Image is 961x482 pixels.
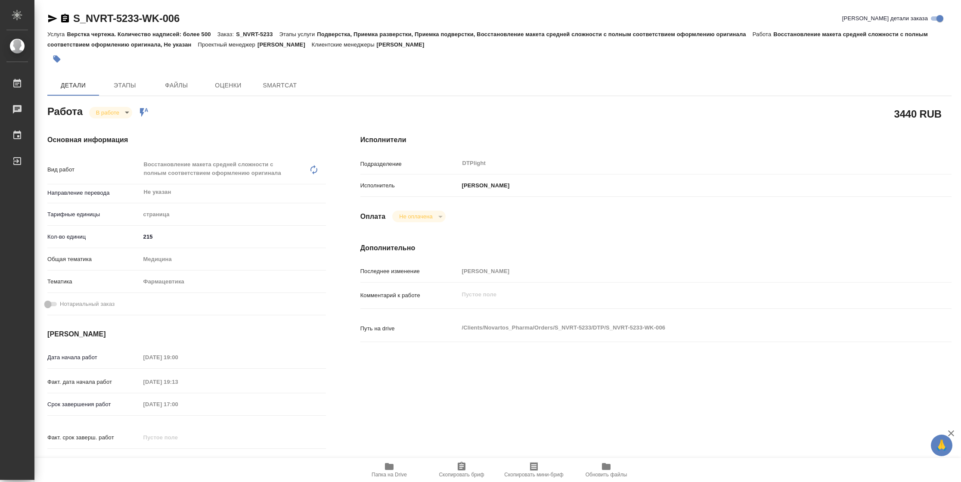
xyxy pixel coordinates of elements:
span: Этапы [104,80,146,91]
div: Фармацевтика [140,274,326,289]
p: Этапы услуги [279,31,317,37]
p: S_NVRT-5233 [236,31,279,37]
p: Подверстка, Приемка разверстки, Приемка подверстки, Восстановление макета средней сложности с пол... [317,31,752,37]
span: [PERSON_NAME] детали заказа [842,14,928,23]
span: 🙏 [934,436,949,454]
p: Тематика [47,277,140,286]
h4: Дополнительно [360,243,952,253]
button: Добавить тэг [47,50,66,68]
p: Верстка чертежа. Количество надписей: более 500 [67,31,217,37]
button: 🙏 [931,435,952,456]
span: Папка на Drive [372,472,407,478]
p: Дата начала работ [47,353,140,362]
p: Услуга [47,31,67,37]
div: Медицина [140,252,326,267]
h4: [PERSON_NAME] [47,329,326,339]
button: Скопировать мини-бриф [498,458,570,482]
p: Вид работ [47,165,140,174]
p: Срок завершения работ [47,400,140,409]
h2: Работа [47,103,83,118]
p: Кол-во единиц [47,233,140,241]
span: Файлы [156,80,197,91]
h4: Основная информация [47,135,326,145]
p: [PERSON_NAME] [377,41,431,48]
input: Пустое поле [140,431,216,444]
p: Исполнитель [360,181,459,190]
input: Пустое поле [459,265,902,277]
div: страница [140,207,326,222]
span: Нотариальный заказ [60,300,115,308]
input: ✎ Введи что-нибудь [140,230,326,243]
p: Факт. срок заверш. работ [47,433,140,442]
h4: Оплата [360,211,386,222]
input: Пустое поле [140,398,216,410]
button: Обновить файлы [570,458,642,482]
p: Работа [753,31,774,37]
input: Пустое поле [140,376,216,388]
span: Оценки [208,80,249,91]
button: Папка на Drive [353,458,425,482]
input: Пустое поле [140,351,216,364]
p: Общая тематика [47,255,140,264]
span: Скопировать бриф [439,472,484,478]
span: Обновить файлы [586,472,627,478]
p: Проектный менеджер [198,41,257,48]
button: Скопировать ссылку для ЯМессенджера [47,13,58,24]
p: Путь на drive [360,324,459,333]
h2: 3440 RUB [894,106,942,121]
p: Заказ: [217,31,236,37]
span: SmartCat [259,80,301,91]
h4: Исполнители [360,135,952,145]
button: Скопировать бриф [425,458,498,482]
p: Факт. дата начала работ [47,378,140,386]
input: ✎ Введи что-нибудь [140,454,216,466]
p: Клиентские менеджеры [312,41,377,48]
p: Срок завершения услуги [47,456,140,464]
p: Последнее изменение [360,267,459,276]
span: Детали [53,80,94,91]
button: Скопировать ссылку [60,13,70,24]
p: Тарифные единицы [47,210,140,219]
span: Скопировать мини-бриф [504,472,563,478]
p: Подразделение [360,160,459,168]
p: [PERSON_NAME] [257,41,312,48]
button: В работе [93,109,122,116]
div: В работе [392,211,445,222]
p: Комментарий к работе [360,291,459,300]
a: S_NVRT-5233-WK-006 [73,12,180,24]
textarea: /Clients/Novartos_Pharma/Orders/S_NVRT-5233/DTP/S_NVRT-5233-WK-006 [459,320,902,335]
button: Не оплачена [397,213,435,220]
div: В работе [89,107,132,118]
p: Направление перевода [47,189,140,197]
p: [PERSON_NAME] [459,181,510,190]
